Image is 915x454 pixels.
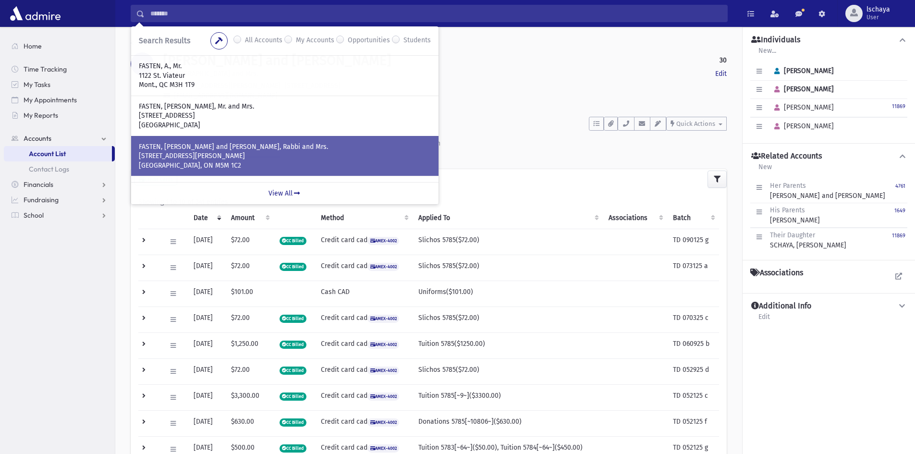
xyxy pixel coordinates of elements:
[139,102,431,111] p: FASTEN, [PERSON_NAME], Mr. and Mrs.
[24,196,59,204] span: Fundraising
[367,418,399,427] span: AMEX-4002
[188,332,225,358] td: [DATE]
[139,111,431,121] p: [STREET_ADDRESS]
[667,307,719,332] td: TD 070325 c
[770,122,834,130] span: [PERSON_NAME]
[367,367,399,375] span: AMEX-4002
[895,181,905,201] a: 4761
[894,208,905,214] small: 1649
[667,207,719,229] th: Batch: activate to sort column ascending
[667,384,719,410] td: TD 052125 c
[751,151,822,161] h4: Related Accounts
[139,142,431,152] p: FASTEN, [PERSON_NAME] and [PERSON_NAME], Rabbi and Mrs.
[139,151,431,161] p: [STREET_ADDRESS][PERSON_NAME]
[413,358,603,384] td: Slichos 5785($72.00)
[750,151,907,161] button: Related Accounts
[139,161,431,171] p: [GEOGRAPHIC_DATA], ON M5M 1C2
[225,358,274,384] td: $72.00
[188,307,225,332] td: [DATE]
[758,311,770,329] a: Edit
[758,45,777,62] a: New...
[315,384,412,410] td: Credit card cad
[188,281,225,307] td: [DATE]
[667,255,719,281] td: TD 073125 a
[413,307,603,332] td: Slichos 5785($72.00)
[24,111,58,120] span: My Reports
[4,61,115,77] a: Time Tracking
[225,281,274,307] td: $101.00
[367,263,399,271] span: AMEX-4002
[139,61,431,71] p: FASTEN, A., Mr.
[676,120,715,127] span: Quick Actions
[280,393,306,401] span: CC Billed
[280,263,306,271] span: CC Billed
[751,35,800,45] h4: Individuals
[770,231,815,239] span: Their Daughter
[145,5,727,22] input: Search
[315,229,412,255] td: Credit card cad
[413,332,603,358] td: Tuition 5785($1250.00)
[750,35,907,45] button: Individuals
[280,367,306,375] span: CC Billed
[603,207,667,229] th: Associations: activate to sort column ascending
[758,161,772,179] a: New
[139,71,431,81] p: 1122 St. Viateur
[720,55,727,65] strong: 30
[667,229,719,255] td: TD 090125 g
[139,80,431,90] p: Mont., QC M3H 1T9
[296,35,334,47] label: My Accounts
[29,149,66,158] span: Account List
[4,177,115,192] a: Financials
[895,183,905,189] small: 4761
[315,207,412,229] th: Method: activate to sort column ascending
[4,108,115,123] a: My Reports
[188,410,225,436] td: [DATE]
[770,67,834,75] span: [PERSON_NAME]
[770,103,834,111] span: [PERSON_NAME]
[892,230,905,250] a: 11869
[4,161,115,177] a: Contact Logs
[667,332,719,358] td: TD 060925 b
[225,207,274,229] th: Amount: activate to sort column ascending
[24,80,50,89] span: My Tasks
[4,92,115,108] a: My Appointments
[4,38,115,54] a: Home
[225,307,274,332] td: $72.00
[367,341,399,349] span: AMEX-4002
[413,410,603,436] td: Donations 5785[~10806~]($630.00)
[315,358,412,384] td: Credit card cad
[245,35,282,47] label: All Accounts
[413,281,603,307] td: Uniforms($101.00)
[315,281,412,307] td: Cash CAD
[315,255,412,281] td: Credit card cad
[413,229,603,255] td: Slichos 5785($72.00)
[750,301,907,311] button: Additional Info
[131,52,154,75] div: S
[4,192,115,208] a: Fundraising
[413,255,603,281] td: Slichos 5785($72.00)
[280,237,306,245] span: CC Billed
[280,341,306,349] span: CC Billed
[225,332,274,358] td: $1,250.00
[188,255,225,281] td: [DATE]
[24,180,53,189] span: Financials
[367,315,399,323] span: AMEX-4002
[131,39,166,48] a: Accounts
[4,131,115,146] a: Accounts
[892,233,905,239] small: 11869
[367,393,399,401] span: AMEX-4002
[131,131,177,158] a: Activity
[4,146,112,161] a: Account List
[715,69,727,79] a: Edit
[367,444,399,453] span: AMEX-4002
[751,301,811,311] h4: Additional Info
[24,134,51,143] span: Accounts
[139,36,190,45] span: Search Results
[894,205,905,225] a: 1649
[188,358,225,384] td: [DATE]
[24,65,67,74] span: Time Tracking
[770,181,885,201] div: [PERSON_NAME] and [PERSON_NAME]
[403,35,431,47] label: Students
[770,206,805,214] span: His Parents
[225,255,274,281] td: $72.00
